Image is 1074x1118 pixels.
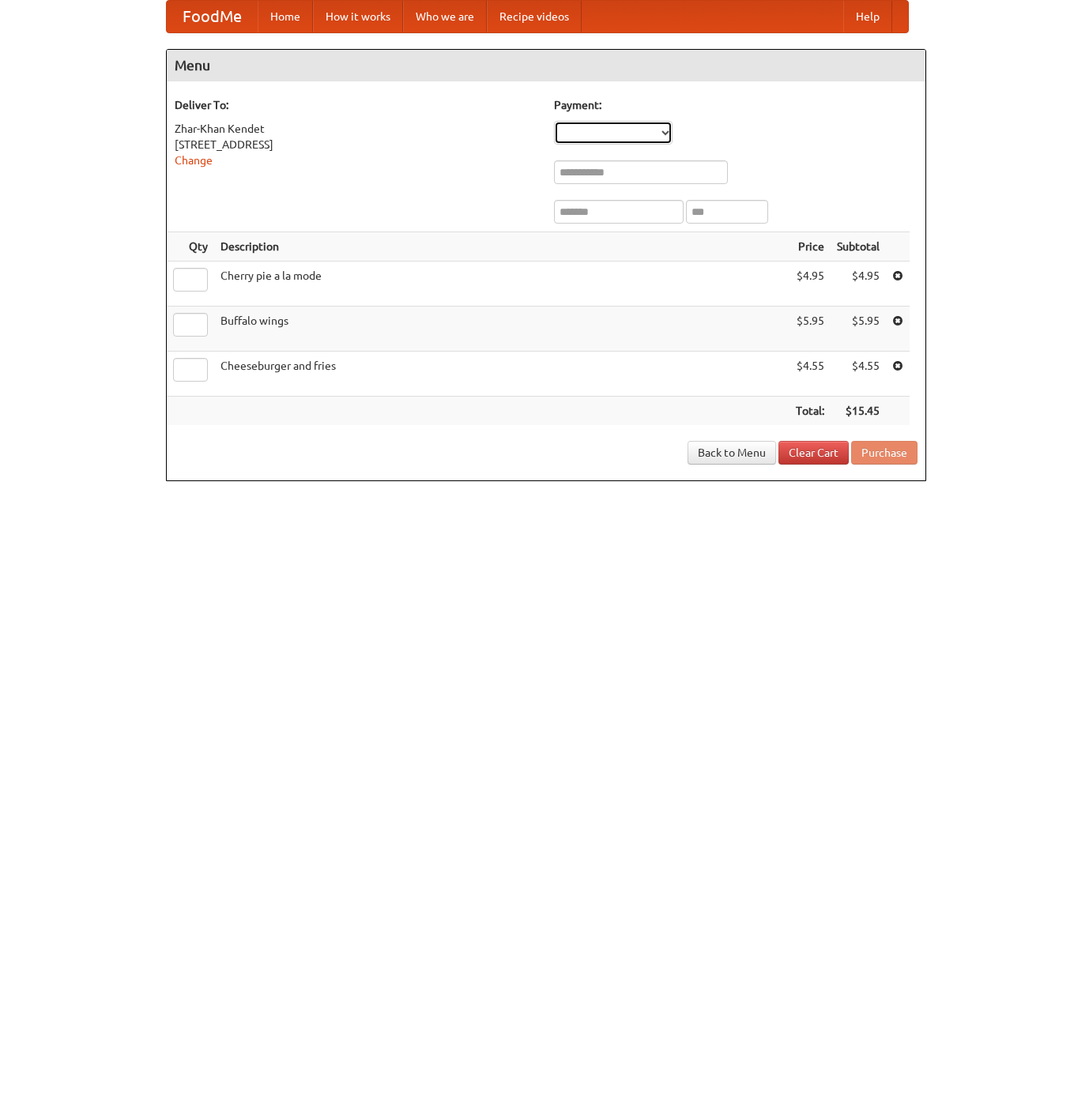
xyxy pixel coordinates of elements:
[831,262,886,307] td: $4.95
[789,352,831,397] td: $4.55
[167,50,925,81] h4: Menu
[789,262,831,307] td: $4.95
[175,97,538,113] h5: Deliver To:
[214,232,789,262] th: Description
[167,1,258,32] a: FoodMe
[167,232,214,262] th: Qty
[831,352,886,397] td: $4.55
[258,1,313,32] a: Home
[214,352,789,397] td: Cheeseburger and fries
[843,1,892,32] a: Help
[554,97,918,113] h5: Payment:
[851,441,918,465] button: Purchase
[778,441,849,465] a: Clear Cart
[214,262,789,307] td: Cherry pie a la mode
[831,232,886,262] th: Subtotal
[789,397,831,426] th: Total:
[175,121,538,137] div: Zhar-Khan Kendet
[789,232,831,262] th: Price
[831,397,886,426] th: $15.45
[403,1,487,32] a: Who we are
[175,154,213,167] a: Change
[214,307,789,352] td: Buffalo wings
[487,1,582,32] a: Recipe videos
[175,137,538,152] div: [STREET_ADDRESS]
[789,307,831,352] td: $5.95
[688,441,776,465] a: Back to Menu
[313,1,403,32] a: How it works
[831,307,886,352] td: $5.95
